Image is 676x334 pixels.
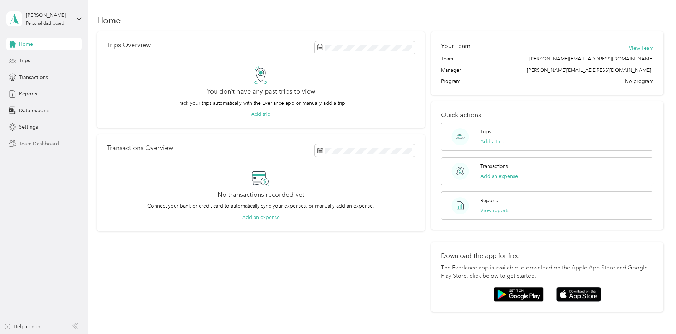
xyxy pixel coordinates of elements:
[480,197,498,204] p: Reports
[480,173,518,180] button: Add an expense
[480,128,491,135] p: Trips
[441,66,461,74] span: Manager
[441,55,453,63] span: Team
[441,252,653,260] p: Download the app for free
[636,294,676,334] iframe: Everlance-gr Chat Button Frame
[97,16,121,24] h1: Home
[26,21,64,26] div: Personal dashboard
[629,44,653,52] button: View Team
[441,41,470,50] h2: Your Team
[207,88,315,95] h2: You don’t have any past trips to view
[19,90,37,98] span: Reports
[107,144,173,152] p: Transactions Overview
[217,191,304,199] h2: No transactions recorded yet
[625,78,653,85] span: No program
[556,287,601,302] img: App store
[441,111,653,119] p: Quick actions
[4,323,40,330] button: Help center
[441,264,653,281] p: The Everlance app is available to download on the Apple App Store and Google Play Store, click be...
[441,78,460,85] span: Program
[494,287,544,302] img: Google play
[527,67,651,73] span: [PERSON_NAME][EMAIL_ADDRESS][DOMAIN_NAME]
[19,123,38,131] span: Settings
[147,202,374,210] p: Connect your bank or credit card to automatically sync your expenses, or manually add an expense.
[107,41,151,49] p: Trips Overview
[480,207,509,214] button: View reports
[242,214,280,221] button: Add an expense
[480,138,504,145] button: Add a trip
[19,140,59,148] span: Team Dashboard
[251,110,270,118] button: Add trip
[19,74,48,81] span: Transactions
[19,107,49,114] span: Data exports
[26,11,71,19] div: [PERSON_NAME]
[480,163,508,170] p: Transactions
[177,99,345,107] p: Track your trips automatically with the Everlance app or manually add a trip
[529,55,653,63] span: [PERSON_NAME][EMAIL_ADDRESS][DOMAIN_NAME]
[19,40,33,48] span: Home
[19,57,30,64] span: Trips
